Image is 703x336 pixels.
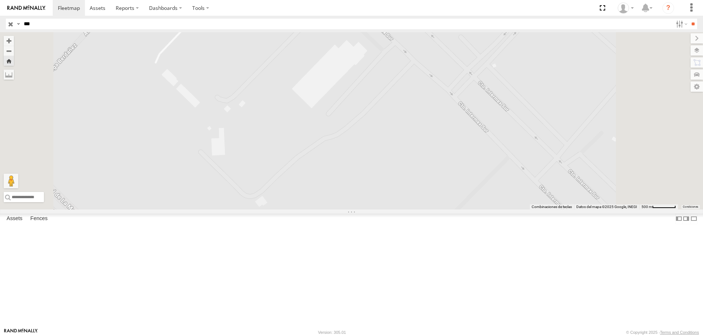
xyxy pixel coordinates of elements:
label: Dock Summary Table to the Left [675,214,682,224]
label: Measure [4,69,14,80]
button: Arrastra el hombrecito naranja al mapa para abrir Street View [4,174,18,188]
a: Visit our Website [4,329,38,336]
button: Zoom out [4,46,14,56]
span: 500 m [641,205,652,209]
a: Terms and Conditions [660,330,699,335]
span: Datos del mapa ©2025 Google, INEGI [576,205,637,209]
div: MANUEL HERNANDEZ [615,3,636,14]
label: Dock Summary Table to the Right [682,214,690,224]
button: Escala del mapa: 500 m por 61 píxeles [639,204,678,209]
i: ? [662,2,674,14]
button: Combinaciones de teclas [532,204,572,209]
button: Zoom in [4,36,14,46]
div: © Copyright 2025 - [626,330,699,335]
label: Map Settings [691,82,703,92]
label: Assets [3,214,26,224]
button: Zoom Home [4,56,14,66]
label: Search Query [15,19,21,29]
img: rand-logo.svg [7,5,45,11]
label: Hide Summary Table [690,214,698,224]
a: Condiciones [683,205,698,208]
label: Fences [27,214,51,224]
div: Version: 305.01 [318,330,346,335]
label: Search Filter Options [673,19,689,29]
